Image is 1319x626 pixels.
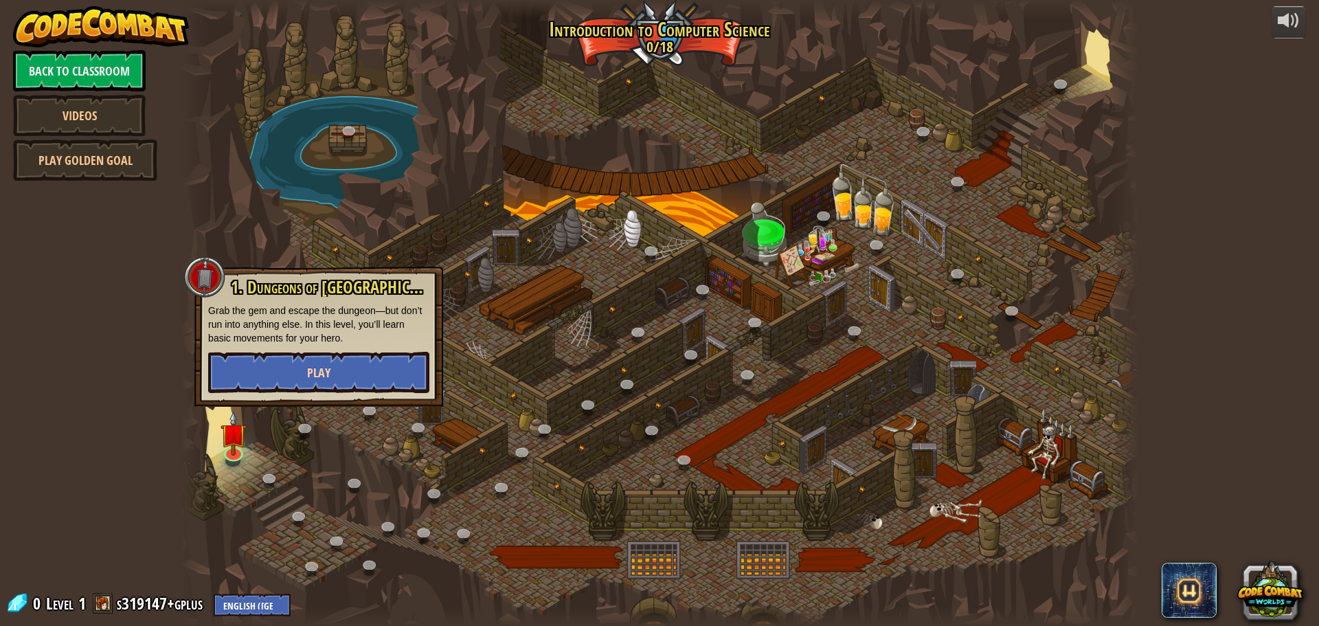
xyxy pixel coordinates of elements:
img: CodeCombat - Learn how to code by playing a game [13,6,189,47]
span: 0 [33,592,45,614]
p: Grab the gem and escape the dungeon—but don’t run into anything else. In this level, you’ll learn... [208,304,429,345]
a: Videos [13,95,146,136]
span: 1. Dungeons of [GEOGRAPHIC_DATA] [231,276,454,299]
a: s319147+gplus [117,592,207,614]
button: Adjust volume [1272,6,1306,38]
button: Play [208,352,429,393]
img: level-banner-unstarted.png [221,411,246,455]
a: Play Golden Goal [13,139,157,181]
a: Back to Classroom [13,50,146,91]
span: Level [46,592,74,615]
span: 1 [78,592,86,614]
span: Play [307,364,330,381]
